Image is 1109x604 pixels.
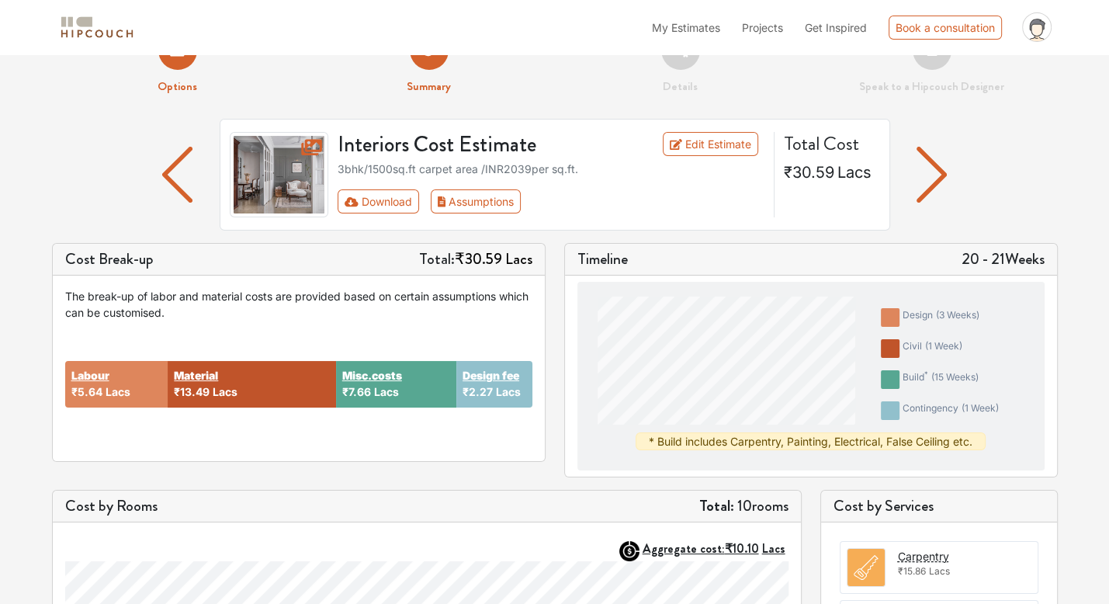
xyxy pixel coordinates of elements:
[742,21,783,34] span: Projects
[338,189,533,213] div: First group
[230,132,329,217] img: gallery
[898,548,949,564] button: Carpentry
[463,385,493,398] span: ₹2.27
[784,163,834,182] span: ₹30.59
[455,248,502,270] span: ₹30.59
[725,540,759,557] span: ₹10.10
[898,565,926,577] span: ₹15.86
[917,147,947,203] img: arrow left
[162,147,192,203] img: arrow left
[374,385,399,398] span: Lacs
[643,541,788,556] button: Aggregate cost:₹10.10Lacs
[419,250,532,269] h5: Total:
[699,495,734,517] strong: Total:
[342,367,402,384] button: Misc.costs
[338,189,764,213] div: Toolbar with button groups
[106,385,130,398] span: Lacs
[174,367,218,384] button: Material
[636,432,986,450] div: * Build includes Carpentry, Painting, Electrical, False Ceiling etc.
[652,21,720,34] span: My Estimates
[903,370,979,389] div: build
[65,250,154,269] h5: Cost Break-up
[619,541,639,561] img: AggregateIcon
[889,16,1002,40] div: Book a consultation
[903,339,962,358] div: civil
[925,340,962,352] span: ( 1 week )
[71,385,102,398] span: ₹5.64
[174,385,210,398] span: ₹13.49
[431,189,522,213] button: Assumptions
[663,132,758,156] a: Edit Estimate
[805,21,867,34] span: Get Inspired
[71,367,109,384] button: Labour
[931,371,979,383] span: ( 15 weeks )
[784,132,877,155] h4: Total Cost
[962,250,1045,269] h5: 20 - 21 Weeks
[463,367,519,384] button: Design fee
[762,540,785,557] span: Lacs
[929,565,950,577] span: Lacs
[505,248,532,270] span: Lacs
[158,78,197,95] strong: Options
[577,250,628,269] h5: Timeline
[342,385,371,398] span: ₹7.66
[407,78,451,95] strong: Summary
[859,78,1004,95] strong: Speak to a Hipcouch Designer
[663,78,698,95] strong: Details
[58,14,136,41] img: logo-horizontal.svg
[936,309,979,321] span: ( 3 weeks )
[699,497,788,515] h5: 10 rooms
[213,385,237,398] span: Lacs
[65,497,158,515] h5: Cost by Rooms
[847,549,885,586] img: room.svg
[328,132,625,158] h3: Interiors Cost Estimate
[338,189,419,213] button: Download
[338,161,764,177] div: 3bhk / 1500 sq.ft carpet area /INR 2039 per sq.ft.
[837,163,872,182] span: Lacs
[65,288,532,321] div: The break-up of labor and material costs are provided based on certain assumptions which can be c...
[903,401,999,420] div: contingency
[643,540,785,557] strong: Aggregate cost:
[903,308,979,327] div: design
[496,385,521,398] span: Lacs
[58,10,136,45] span: logo-horizontal.svg
[962,402,999,414] span: ( 1 week )
[833,497,1045,515] h5: Cost by Services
